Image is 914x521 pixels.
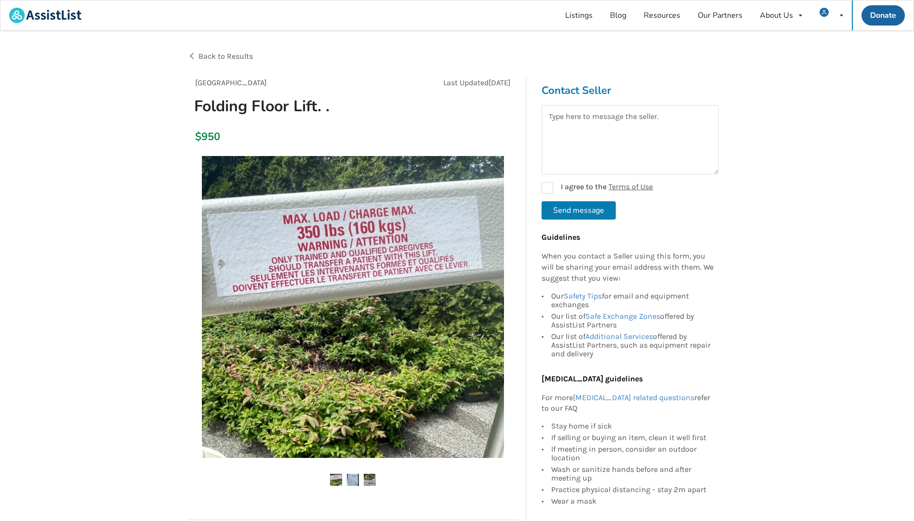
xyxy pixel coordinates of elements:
[551,422,714,432] div: Stay home if sick
[330,474,342,486] img: folding floor lift. .-mechanical floor lift-transfer aids-vancouver-assistlist-listing
[689,0,751,30] a: Our Partners
[585,312,660,321] a: Safe Exchange Zones
[760,12,793,19] div: About Us
[9,8,81,23] img: assistlist-logo
[551,311,714,331] div: Our list of offered by AssistList Partners
[542,251,714,284] p: When you contact a Seller using this form, you will be sharing your email address with them. We s...
[609,182,653,191] a: Terms of Use
[443,78,489,87] span: Last Updated
[542,374,643,383] b: [MEDICAL_DATA] guidelines
[861,5,905,26] a: Donate
[542,233,580,242] b: Guidelines
[202,156,504,458] img: folding floor lift. .-mechanical floor lift-transfer aids-vancouver-assistlist-listing
[551,331,714,358] div: Our list of offered by AssistList Partners, such as equipment repair and delivery
[635,0,689,30] a: Resources
[585,332,653,341] a: Additional Services
[489,78,511,87] span: [DATE]
[364,474,376,486] img: folding floor lift. .-mechanical floor lift-transfer aids-vancouver-assistlist-listing
[542,392,714,415] p: For more refer to our FAQ
[573,393,694,402] a: [MEDICAL_DATA] related questions
[601,0,635,30] a: Blog
[347,474,359,486] img: folding floor lift. .-mechanical floor lift-transfer aids-vancouver-assistlist-listing
[195,78,267,87] span: [GEOGRAPHIC_DATA]
[551,443,714,464] div: If meeting in person, consider an outdoor location
[542,201,616,220] button: Send message
[186,96,414,116] h1: Folding Floor Lift. .
[551,464,714,484] div: Wash or sanitize hands before and after meeting up
[820,8,829,17] img: user icon
[551,432,714,443] div: If selling or buying an item, clean it well first
[195,130,200,143] div: $950
[551,292,714,311] div: Our for email and equipment exchanges
[564,291,602,300] a: Safety Tips
[551,495,714,506] div: Wear a mask
[551,484,714,495] div: Practice physical distancing - stay 2m apart
[199,52,253,61] span: Back to Results
[556,0,601,30] a: Listings
[542,182,653,194] label: I agree to the
[542,84,719,97] h3: Contact Seller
